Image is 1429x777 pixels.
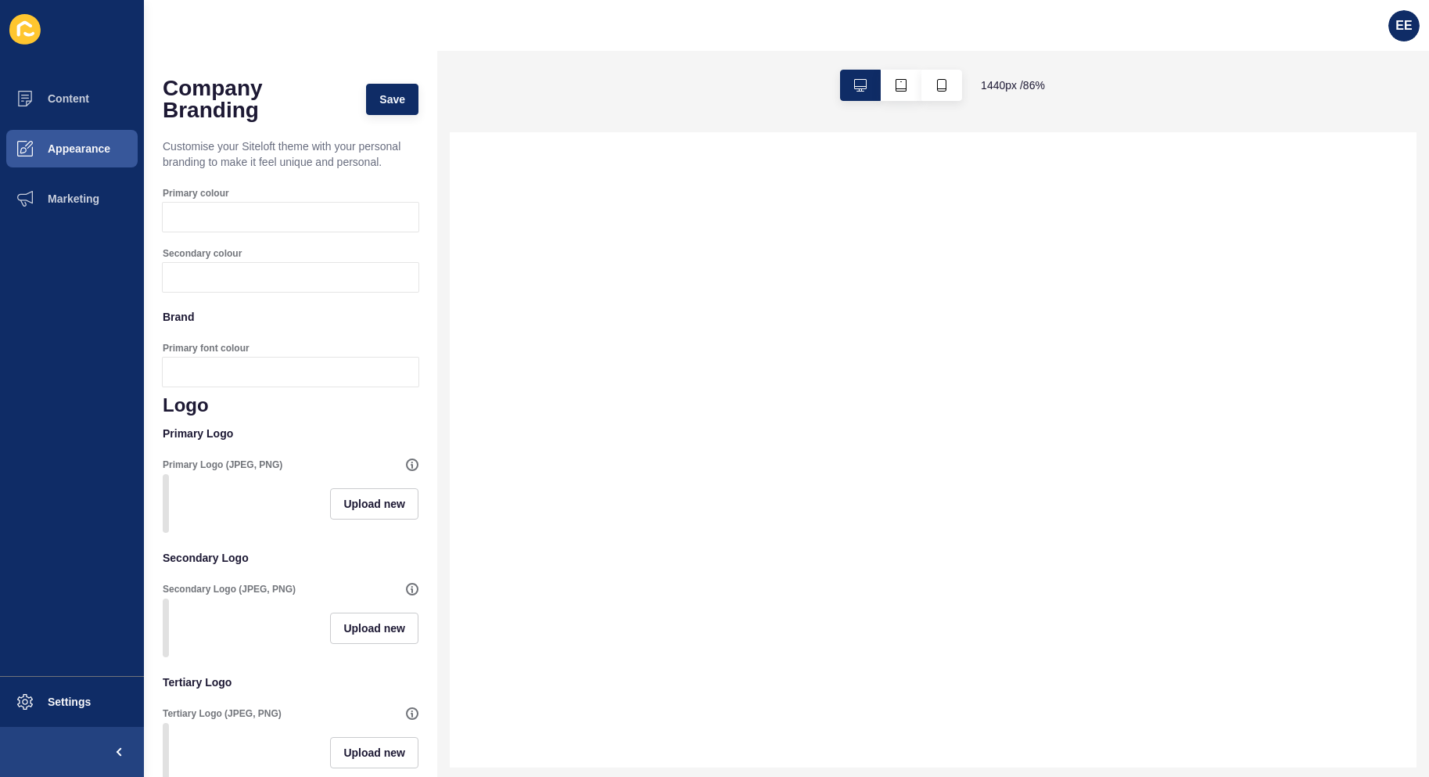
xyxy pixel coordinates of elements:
label: Primary colour [163,187,229,200]
button: Upload new [330,488,418,520]
p: Secondary Logo [163,541,418,575]
label: Primary font colour [163,342,250,354]
span: Upload new [343,496,405,512]
span: Upload new [343,621,405,636]
span: 1440 px / 86 % [981,77,1045,93]
h1: Company Branding [163,77,350,121]
label: Primary Logo (JPEG, PNG) [163,459,282,471]
span: Save [379,92,405,107]
button: Upload new [330,613,418,644]
p: Tertiary Logo [163,665,418,700]
label: Tertiary Logo (JPEG, PNG) [163,707,282,720]
label: Secondary colour [163,247,242,260]
span: EE [1395,18,1412,34]
label: Secondary Logo (JPEG, PNG) [163,583,296,595]
h1: Logo [163,394,418,416]
p: Primary Logo [163,416,418,451]
button: Save [366,84,418,115]
button: Upload new [330,737,418,768]
p: Brand [163,300,418,334]
span: Upload new [343,745,405,761]
p: Customise your Siteloft theme with your personal branding to make it feel unique and personal. [163,129,418,179]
